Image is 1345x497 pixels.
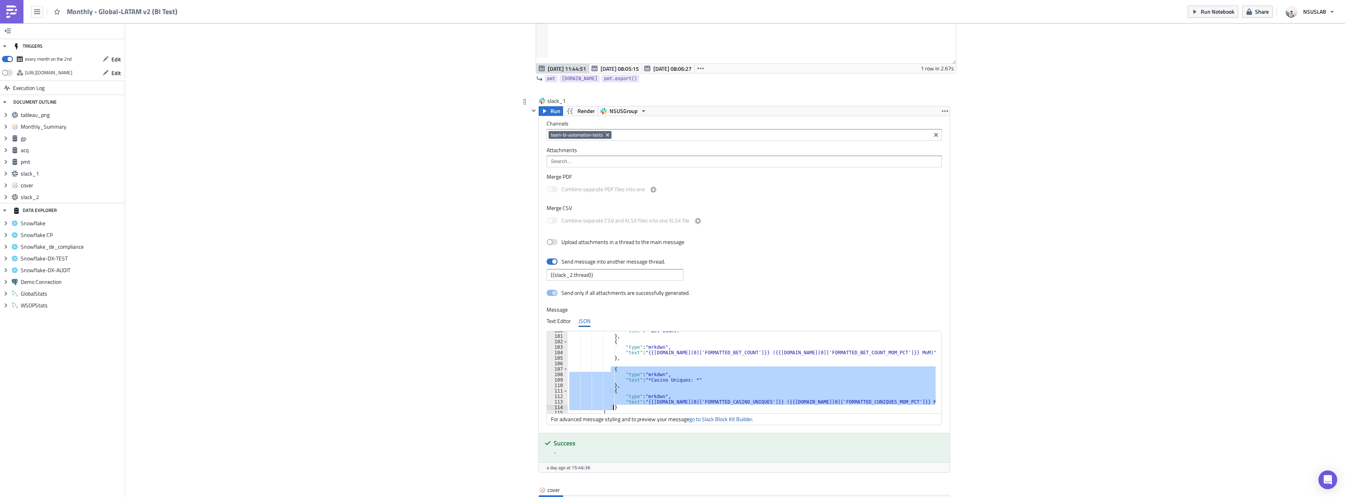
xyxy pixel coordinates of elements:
span: slack_2 [21,194,123,201]
button: Hide content [529,106,538,115]
label: Channels [547,120,942,127]
span: [DATE] 08:06:27 [653,65,692,73]
span: gp [21,135,123,142]
div: 107 [547,366,568,372]
div: 105 [547,355,568,361]
div: JSON [579,315,590,327]
div: DATA EXPLORER [13,203,57,217]
div: 106 [547,361,568,366]
div: TRIGGERS [13,39,43,53]
span: [DOMAIN_NAME] [562,75,597,83]
span: NSUSLAB [1303,7,1326,16]
body: Rich Text Area. Press ALT-0 for help. [3,3,408,9]
span: slack_1 [21,170,123,177]
span: Snowflake-DX-TEST [21,255,123,262]
a: [DOMAIN_NAME] [560,75,600,83]
span: Run Notebook [1201,7,1234,16]
span: Edit [111,69,121,77]
span: Snowflake-DX-AUDIT [21,267,123,274]
div: 109 [547,377,568,383]
span: WSOPStats [21,302,123,309]
span: tableau_png [21,111,123,118]
div: Send only if all attachments are successfully generated. [561,289,690,296]
label: Upload attachments in a thread to the main message [547,239,684,246]
button: [DATE] 08:05:15 [589,64,642,73]
span: acq [21,147,123,154]
button: Remove Tag [604,131,612,139]
span: a day ago at 15:46:36 [547,464,590,471]
button: [DATE] 08:06:27 [642,64,695,73]
div: 1 row in 2.67s [921,64,954,73]
div: every month on the 2nd [25,53,72,65]
div: 101 [547,334,568,339]
div: 104 [547,350,568,355]
span: pmt [21,158,123,165]
label: Merge CSV [547,205,942,212]
div: DOCUMENT OUTLINE [13,95,57,109]
button: Combine separate PDF files into one [649,185,658,194]
span: pmt [547,75,555,83]
input: {{ slack_1.thread }} [547,269,683,281]
button: Run Notebook [1188,5,1238,18]
span: slack_1 [547,97,579,105]
div: Open Intercom Messenger [1318,470,1337,489]
h5: Success [554,440,944,446]
button: [DATE] 11:44:51 [536,64,589,73]
label: Send message into another message thread. [547,258,666,265]
div: https://pushmetrics.io/api/v1/report/5WLMAJqLKD/webhook?token=3d2977ec30b84b6da157cf1820aad313 [25,67,72,79]
div: - [554,448,944,456]
span: Snowflake [21,220,123,227]
span: Execution Log [13,81,45,95]
div: 113 [547,399,568,405]
span: cover [21,182,123,189]
span: [DATE] 11:44:51 [548,65,586,73]
div: 108 [547,372,568,377]
label: Message [547,306,942,313]
span: Run [551,106,560,116]
span: Render [577,106,595,116]
span: Share [1255,7,1269,16]
div: Text Editor [547,315,571,327]
span: Edit [111,55,121,63]
div: 111 [547,388,568,394]
div: 114 [547,405,568,410]
span: Demo Connection [21,278,123,285]
div: 103 [547,344,568,350]
img: PushMetrics [5,5,18,18]
span: Monthly - Global-LATAM v2 (BI Test) [67,7,178,16]
label: Attachments [547,147,942,154]
button: Run [539,106,563,116]
div: 110 [547,383,568,388]
button: Share [1242,5,1273,18]
button: Combine separate CSV and XLSX files into one XLSX file [693,216,703,226]
label: Combine separate PDF files into one [547,185,658,195]
button: Render [563,106,598,116]
button: Edit [99,53,125,65]
div: 112 [547,394,568,399]
a: go to Slack Block Kit Builder [689,415,752,423]
button: NSUSGroup [598,106,649,116]
label: Merge PDF [547,173,942,180]
span: Snowflake_de_compliance [21,243,123,250]
img: Avatar [1285,5,1298,18]
span: Monthly_Summary [21,123,123,130]
div: For advanced message styling and to preview your message . [547,413,941,425]
a: pmt.export() [602,75,639,83]
span: pmt.export() [604,75,637,83]
div: 102 [547,339,568,344]
span: [DATE] 08:05:15 [601,65,639,73]
input: Search... [549,158,939,165]
label: Combine separate CSV and XLSX files into one XLSX file [547,216,703,226]
div: 115 [547,410,568,416]
span: NSUSGroup [610,106,638,116]
span: GlobalStats [21,290,123,297]
a: pmt [545,75,558,83]
span: Snowflake CP [21,231,123,239]
button: Edit [99,67,125,79]
button: NSUSLAB [1281,3,1339,20]
span: cover [547,486,579,494]
button: Clear selected items [931,130,941,140]
p: BI Automated Monthly Reports - LATAM [3,3,408,9]
span: team-bi-automation-tests [551,132,603,138]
